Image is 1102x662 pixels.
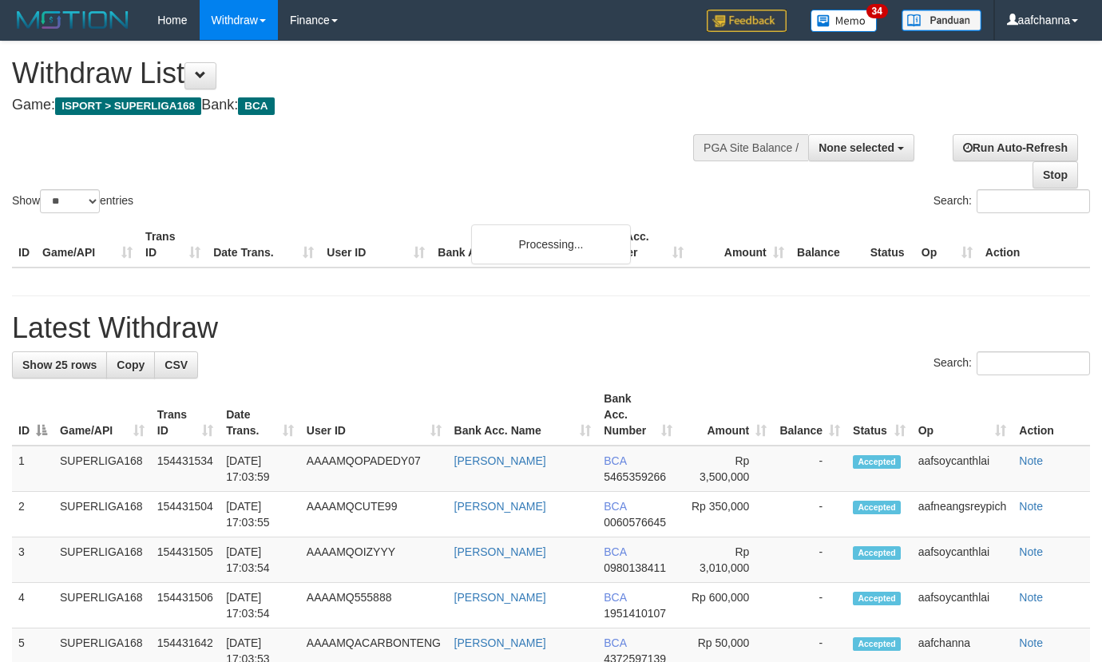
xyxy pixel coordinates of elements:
span: Accepted [853,592,901,605]
td: - [773,537,846,583]
a: CSV [154,351,198,379]
td: [DATE] 17:03:54 [220,583,300,628]
td: AAAAMQCUTE99 [300,492,448,537]
div: PGA Site Balance / [693,134,808,161]
label: Search: [934,189,1090,213]
td: aafsoycanthlai [912,583,1013,628]
img: panduan.png [902,10,981,31]
td: [DATE] 17:03:59 [220,446,300,492]
th: Trans ID [139,222,207,268]
label: Search: [934,351,1090,375]
th: Date Trans.: activate to sort column ascending [220,384,300,446]
select: Showentries [40,189,100,213]
th: Bank Acc. Name: activate to sort column ascending [448,384,598,446]
td: AAAAMQOPADEDY07 [300,446,448,492]
th: Bank Acc. Number [589,222,690,268]
th: Amount: activate to sort column ascending [679,384,773,446]
span: Copy [117,359,145,371]
td: 154431505 [151,537,220,583]
th: Status: activate to sort column ascending [846,384,912,446]
th: Status [864,222,915,268]
span: BCA [604,591,626,604]
span: 34 [866,4,888,18]
td: aafsoycanthlai [912,537,1013,583]
th: Balance: activate to sort column ascending [773,384,846,446]
th: Bank Acc. Name [431,222,589,268]
td: 154431504 [151,492,220,537]
h1: Latest Withdraw [12,312,1090,344]
h1: Withdraw List [12,57,719,89]
td: Rp 600,000 [679,583,773,628]
span: Accepted [853,501,901,514]
span: Accepted [853,546,901,560]
span: Copy 0980138411 to clipboard [604,561,666,574]
th: ID: activate to sort column descending [12,384,54,446]
a: [PERSON_NAME] [454,545,546,558]
label: Show entries [12,189,133,213]
td: 1 [12,446,54,492]
span: BCA [604,636,626,649]
td: - [773,446,846,492]
span: Copy 1951410107 to clipboard [604,607,666,620]
td: AAAAMQOIZYYY [300,537,448,583]
th: Date Trans. [207,222,320,268]
h4: Game: Bank: [12,97,719,113]
td: [DATE] 17:03:55 [220,492,300,537]
img: Feedback.jpg [707,10,787,32]
td: SUPERLIGA168 [54,537,151,583]
td: SUPERLIGA168 [54,446,151,492]
a: Copy [106,351,155,379]
a: Note [1019,636,1043,649]
th: Game/API: activate to sort column ascending [54,384,151,446]
td: AAAAMQ555888 [300,583,448,628]
th: Action [979,222,1090,268]
th: Amount [690,222,791,268]
td: Rp 3,500,000 [679,446,773,492]
th: Balance [791,222,864,268]
a: Note [1019,500,1043,513]
span: BCA [604,545,626,558]
a: [PERSON_NAME] [454,454,546,467]
th: ID [12,222,36,268]
a: [PERSON_NAME] [454,636,546,649]
a: Note [1019,591,1043,604]
span: Copy 5465359266 to clipboard [604,470,666,483]
td: 2 [12,492,54,537]
div: Processing... [471,224,631,264]
th: Trans ID: activate to sort column ascending [151,384,220,446]
span: None selected [819,141,894,154]
td: Rp 350,000 [679,492,773,537]
td: aafsoycanthlai [912,446,1013,492]
span: BCA [604,500,626,513]
th: User ID [320,222,431,268]
a: [PERSON_NAME] [454,500,546,513]
td: Rp 3,010,000 [679,537,773,583]
a: Run Auto-Refresh [953,134,1078,161]
span: BCA [604,454,626,467]
span: Show 25 rows [22,359,97,371]
td: 3 [12,537,54,583]
td: 154431534 [151,446,220,492]
span: Accepted [853,637,901,651]
td: - [773,583,846,628]
a: Show 25 rows [12,351,107,379]
a: Stop [1033,161,1078,188]
td: aafneangsreypich [912,492,1013,537]
input: Search: [977,189,1090,213]
td: [DATE] 17:03:54 [220,537,300,583]
td: SUPERLIGA168 [54,583,151,628]
span: Accepted [853,455,901,469]
td: 4 [12,583,54,628]
span: ISPORT > SUPERLIGA168 [55,97,201,115]
th: Game/API [36,222,139,268]
input: Search: [977,351,1090,375]
th: Op [915,222,979,268]
a: [PERSON_NAME] [454,591,546,604]
span: CSV [165,359,188,371]
th: Op: activate to sort column ascending [912,384,1013,446]
img: MOTION_logo.png [12,8,133,32]
th: Bank Acc. Number: activate to sort column ascending [597,384,679,446]
a: Note [1019,454,1043,467]
button: None selected [808,134,914,161]
img: Button%20Memo.svg [811,10,878,32]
